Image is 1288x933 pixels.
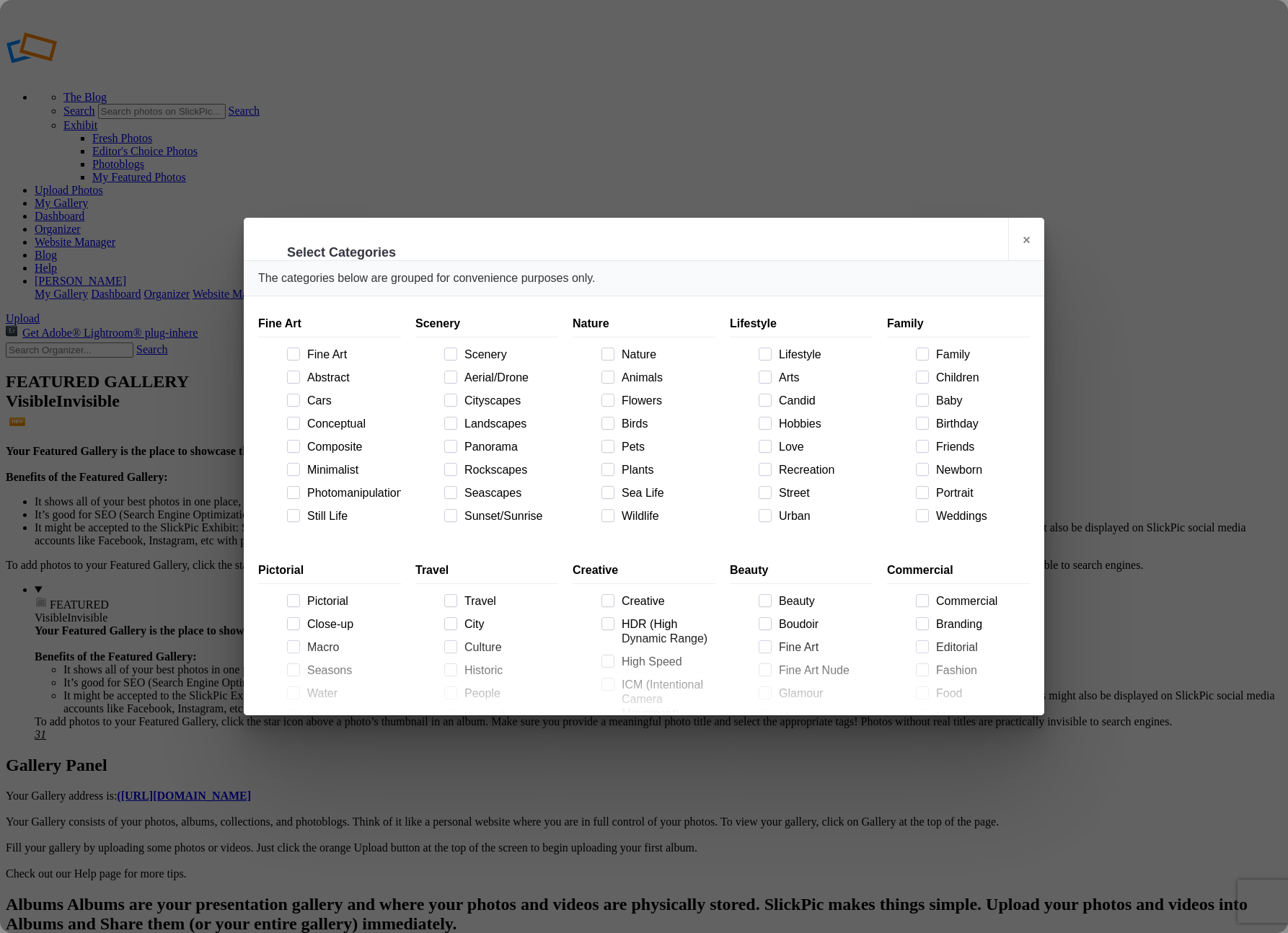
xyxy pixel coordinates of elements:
[887,557,1030,584] div: Commercial
[459,709,558,724] span: Urban Exploration
[930,709,1030,724] span: Modeling
[244,261,1044,296] div: The categories below are grouped for convenience purposes only.
[459,417,558,431] span: Landscapes
[930,417,1030,431] span: Birthday
[415,557,558,584] div: Travel
[930,617,1030,632] span: Branding
[287,244,396,261] li: Select Categories
[930,394,1030,408] span: Baby
[301,663,401,678] span: Seasons
[301,394,401,408] span: Cars
[773,440,873,454] span: Love
[773,394,873,408] span: Candid
[930,371,1030,385] span: Children
[459,594,558,609] span: Travel
[616,509,715,523] span: Wildlife
[730,311,873,337] div: Lifestyle
[616,655,715,669] span: High Speed
[301,617,401,632] span: Close-up
[930,509,1030,523] span: Weddings
[773,640,873,655] span: Fine Art
[459,617,558,632] span: City
[773,371,873,385] span: Arts
[773,617,873,632] span: Boudoir
[773,686,873,701] span: Glamour
[459,486,558,500] span: Seascapes
[573,557,715,584] div: Creative
[930,348,1030,362] span: Family
[616,678,715,721] span: ICM (Intentional Camera Movement)
[301,594,401,609] span: Pictorial
[773,509,873,523] span: Urban
[459,640,558,655] span: Culture
[773,348,873,362] span: Lifestyle
[616,394,715,408] span: Flowers
[616,617,715,646] span: HDR (High Dynamic Range)
[459,440,558,454] span: Panorama
[930,440,1030,454] span: Friends
[730,557,873,584] div: Beauty
[616,348,715,362] span: Nature
[301,440,401,454] span: Composite
[930,463,1030,477] span: Newborn
[930,486,1030,500] span: Portrait
[773,486,873,500] span: Street
[258,557,401,584] div: Pictorial
[887,311,1030,337] div: Family
[930,663,1030,678] span: Fashion
[930,640,1030,655] span: Editorial
[773,594,873,609] span: Beauty
[459,463,558,477] span: Rockscapes
[616,486,715,500] span: Sea Life
[930,594,1030,609] span: Commercial
[301,463,401,477] span: Minimalist
[930,686,1030,701] span: Food
[616,371,715,385] span: Animals
[773,417,873,431] span: Hobbies
[459,394,558,408] span: Cityscapes
[301,417,401,431] span: Conceptual
[773,709,873,724] span: Maternity
[616,417,715,431] span: Birds
[459,348,558,362] span: Scenery
[258,311,401,337] div: Fine Art
[301,709,401,724] span: Underwater
[459,663,558,678] span: Historic
[301,348,401,362] span: Fine Art
[301,686,401,701] span: Water
[301,371,401,385] span: Abstract
[773,663,873,678] span: Fine Art Nude
[616,463,715,477] span: Plants
[616,440,715,454] span: Pets
[301,640,401,655] span: Macro
[301,486,401,500] span: Photomanipulation
[573,311,715,337] div: Nature
[773,463,873,477] span: Recreation
[459,371,558,385] span: Aerial/Drone
[459,509,558,523] span: Sunset/Sunrise
[616,594,715,609] span: Creative
[459,686,558,701] span: People
[301,509,401,523] span: Still Life
[1008,218,1044,261] a: ×
[415,311,558,337] div: Scenery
